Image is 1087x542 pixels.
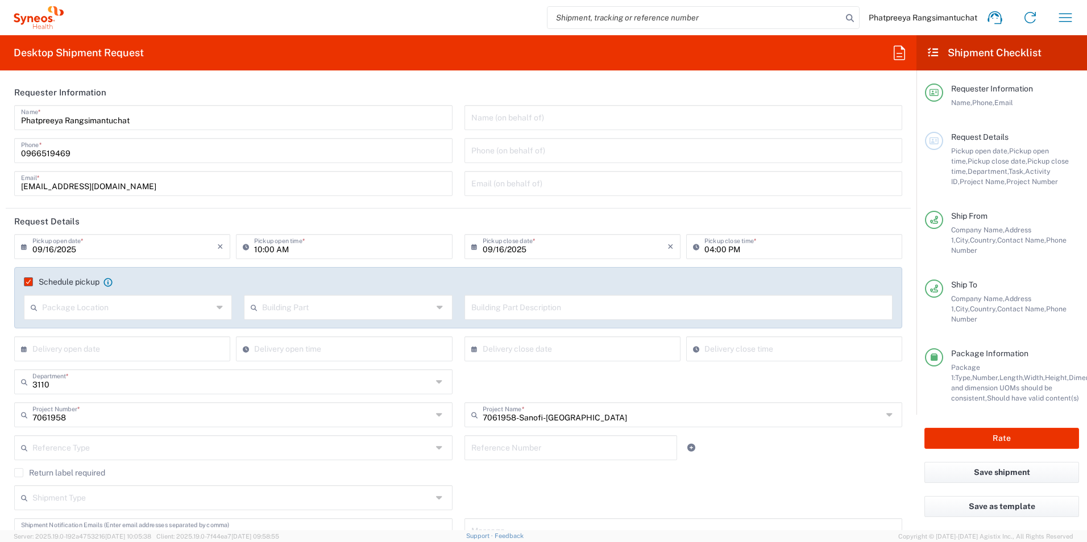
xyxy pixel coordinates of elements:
[968,167,1009,176] span: Department,
[667,237,674,256] i: ×
[955,373,972,382] span: Type,
[683,440,699,456] a: Add Reference
[997,305,1046,313] span: Contact Name,
[951,147,1009,155] span: Pickup open date,
[951,211,988,220] span: Ship From
[927,46,1042,60] h2: Shipment Checklist
[898,531,1073,541] span: Copyright © [DATE]-[DATE] Agistix Inc., All Rights Reserved
[869,12,977,23] span: Phatpreeya Rangsimantuchat
[156,533,279,540] span: Client: 2025.19.0-7f44ea7
[14,87,106,98] h2: Requester Information
[951,132,1009,141] span: Request Details
[951,280,977,289] span: Ship To
[1009,167,1025,176] span: Task,
[956,236,970,244] span: City,
[970,236,997,244] span: Country,
[956,305,970,313] span: City,
[14,46,144,60] h2: Desktop Shipment Request
[968,157,1027,165] span: Pickup close date,
[960,177,1006,186] span: Project Name,
[924,428,1079,449] button: Rate
[951,363,980,382] span: Package 1:
[24,277,99,286] label: Schedule pickup
[1045,373,1069,382] span: Height,
[951,226,1005,234] span: Company Name,
[972,373,999,382] span: Number,
[924,462,1079,483] button: Save shipment
[217,237,223,256] i: ×
[951,84,1033,93] span: Requester Information
[987,394,1079,402] span: Should have valid content(s)
[951,294,1005,303] span: Company Name,
[972,98,994,107] span: Phone,
[970,305,997,313] span: Country,
[14,468,105,477] label: Return label required
[924,496,1079,517] button: Save as template
[547,7,842,28] input: Shipment, tracking or reference number
[466,532,495,539] a: Support
[495,532,524,539] a: Feedback
[997,236,1046,244] span: Contact Name,
[14,533,151,540] span: Server: 2025.19.0-192a4753216
[951,98,972,107] span: Name,
[14,216,80,227] h2: Request Details
[231,533,279,540] span: [DATE] 09:58:55
[999,373,1024,382] span: Length,
[1006,177,1058,186] span: Project Number
[105,533,151,540] span: [DATE] 10:05:38
[994,98,1013,107] span: Email
[951,349,1028,358] span: Package Information
[1024,373,1045,382] span: Width,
